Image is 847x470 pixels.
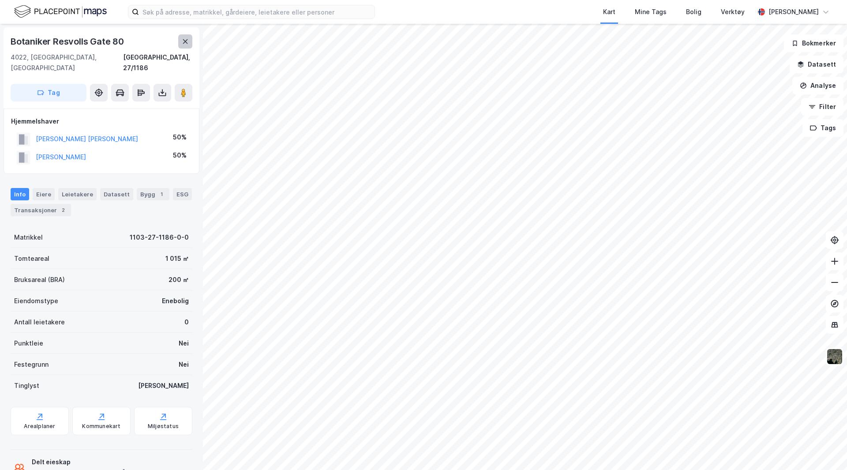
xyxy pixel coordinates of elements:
div: Eiendomstype [14,296,58,306]
div: Botaniker Resvolls Gate 80 [11,34,126,49]
button: Analyse [792,77,843,94]
div: Datasett [100,188,133,200]
div: [GEOGRAPHIC_DATA], 27/1186 [123,52,192,73]
div: Bolig [686,7,701,17]
div: [PERSON_NAME] [768,7,819,17]
div: Miljøstatus [148,423,179,430]
div: Nei [179,359,189,370]
img: 9k= [826,348,843,365]
div: Kart [603,7,615,17]
button: Filter [801,98,843,116]
div: Mine Tags [635,7,667,17]
div: [PERSON_NAME] [138,380,189,391]
div: 50% [173,150,187,161]
div: 1 015 ㎡ [165,253,189,264]
div: ESG [173,188,192,200]
div: Punktleie [14,338,43,349]
div: Festegrunn [14,359,49,370]
div: Delt eieskap [32,457,147,467]
div: Kommunekart [82,423,120,430]
div: Eiere [33,188,55,200]
div: Arealplaner [24,423,55,430]
div: Antall leietakere [14,317,65,327]
div: Tomteareal [14,253,49,264]
input: Søk på adresse, matrikkel, gårdeiere, leietakere eller personer [139,5,375,19]
div: Enebolig [162,296,189,306]
div: 1 [157,190,166,199]
div: Bruksareal (BRA) [14,274,65,285]
div: Verktøy [721,7,745,17]
div: Kontrollprogram for chat [803,428,847,470]
button: Tag [11,84,86,102]
div: Leietakere [58,188,97,200]
div: 4022, [GEOGRAPHIC_DATA], [GEOGRAPHIC_DATA] [11,52,123,73]
div: 2 [59,206,67,214]
div: Matrikkel [14,232,43,243]
div: Transaksjoner [11,204,71,216]
div: Hjemmelshaver [11,116,192,127]
div: Nei [179,338,189,349]
button: Tags [802,119,843,137]
div: Bygg [137,188,169,200]
div: Tinglyst [14,380,39,391]
div: 1103-27-1186-0-0 [130,232,189,243]
div: 200 ㎡ [169,274,189,285]
div: 50% [173,132,187,143]
div: 0 [184,317,189,327]
img: logo.f888ab2527a4732fd821a326f86c7f29.svg [14,4,107,19]
button: Bokmerker [784,34,843,52]
div: Info [11,188,29,200]
button: Datasett [790,56,843,73]
iframe: Chat Widget [803,428,847,470]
